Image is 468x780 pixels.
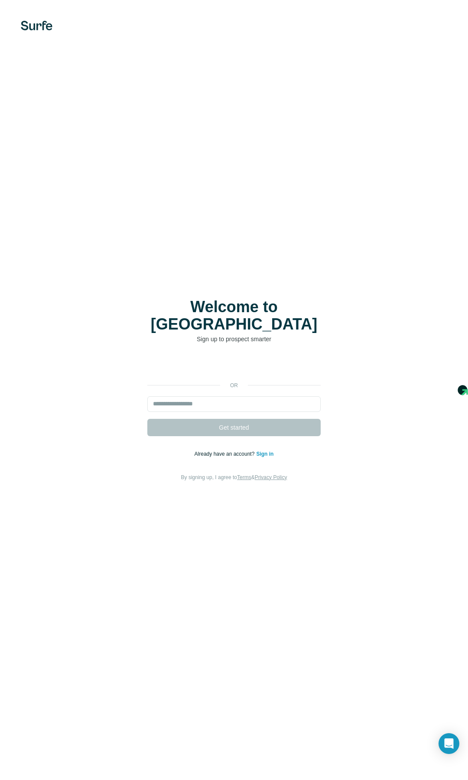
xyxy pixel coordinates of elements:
a: Privacy Policy [255,474,287,480]
p: Sign up to prospect smarter [147,335,321,343]
div: Open Intercom Messenger [439,733,459,754]
a: Sign in [256,451,273,457]
span: Already have an account? [195,451,257,457]
img: Surfe's logo [21,21,52,30]
h1: Welcome to [GEOGRAPHIC_DATA] [147,298,321,333]
a: Terms [237,474,251,480]
iframe: Sign in with Google Button [143,356,325,375]
span: By signing up, I agree to & [181,474,287,480]
p: or [220,382,248,389]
